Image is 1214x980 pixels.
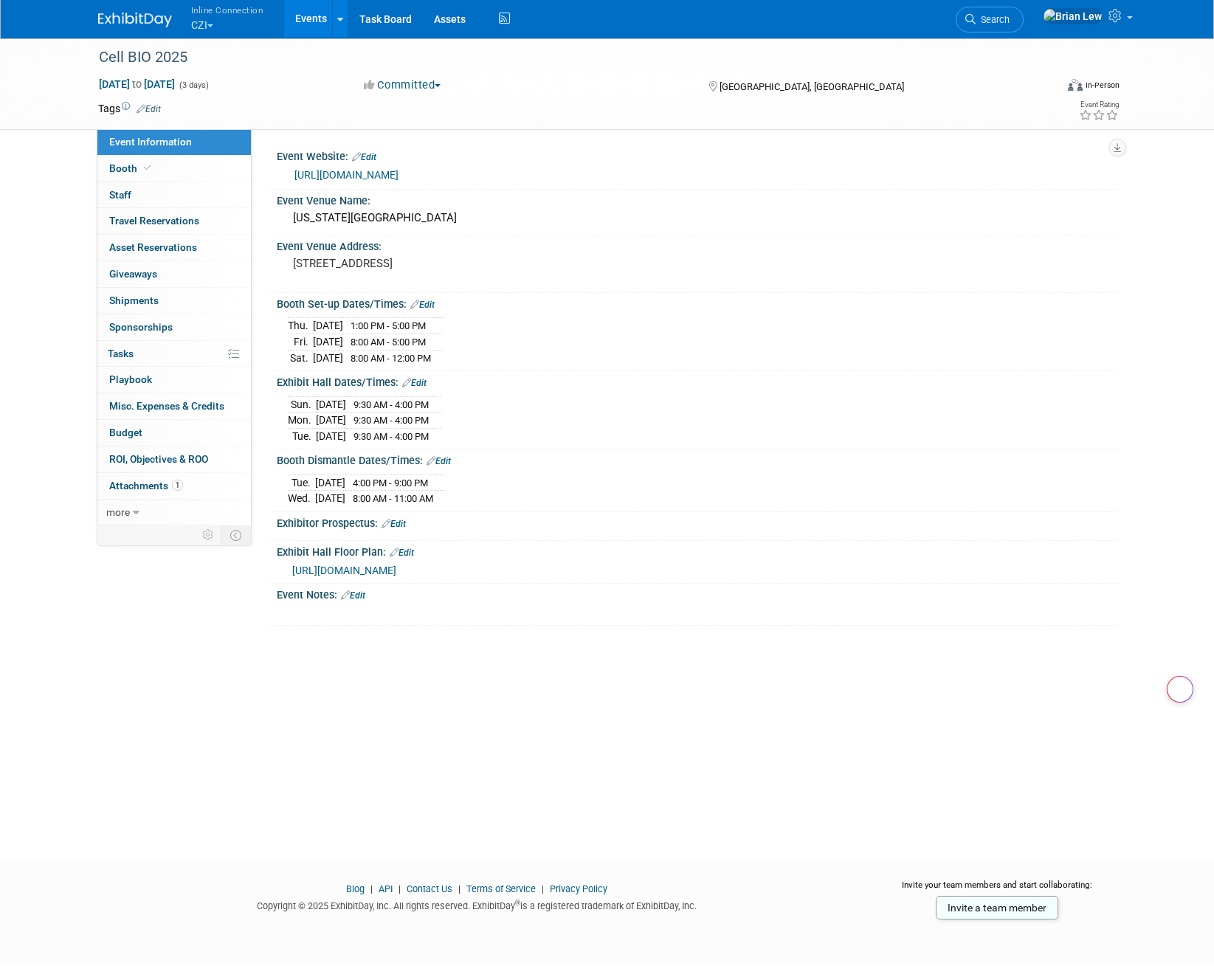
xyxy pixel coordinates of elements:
[109,480,183,491] span: Attachments
[109,189,131,201] span: Staff
[1085,80,1120,91] div: In-Person
[97,446,251,472] a: ROI, Objectives & ROO
[288,475,315,491] td: Tue.
[98,896,857,913] div: Copyright © 2025 ExhibitDay, Inc. All rights reserved. ExhibitDay is a registered trademark of Ex...
[956,7,1024,32] a: Search
[353,431,429,442] span: 9:30 AM - 4:00 PM
[109,321,173,333] span: Sponsorships
[288,413,316,429] td: Mon.
[288,396,316,413] td: Sun.
[351,320,426,331] span: 1:00 PM - 5:00 PM
[407,883,452,894] a: Contact Us
[109,162,154,174] span: Booth
[277,512,1117,531] div: Exhibitor Prospectus:
[353,399,429,410] span: 9:30 AM - 4:00 PM
[277,293,1117,312] div: Booth Set-up Dates/Times:
[379,883,393,894] a: API
[94,44,1033,71] div: Cell BIO 2025
[288,491,315,506] td: Wed.
[97,367,251,393] a: Playbook
[277,235,1117,254] div: Event Venue Address:
[172,480,183,491] span: 1
[316,396,346,413] td: [DATE]
[402,378,427,388] a: Edit
[98,77,176,91] span: [DATE] [DATE]
[353,415,429,426] span: 9:30 AM - 4:00 PM
[288,207,1106,230] div: [US_STATE][GEOGRAPHIC_DATA]
[288,318,313,334] td: Thu.
[316,428,346,444] td: [DATE]
[98,13,172,27] img: ExhibitDay
[515,899,520,907] sup: ®
[191,2,263,18] span: Inline Connection
[97,341,251,367] a: Tasks
[351,337,426,348] span: 8:00 AM - 5:00 PM
[1068,79,1083,91] img: Format-Inperson.png
[106,506,130,518] span: more
[277,584,1117,603] div: Event Notes:
[109,268,157,280] span: Giveaways
[1043,8,1103,24] img: Brian Lew
[352,152,376,162] a: Edit
[277,449,1117,469] div: Booth Dismantle Dates/Times:
[277,145,1117,165] div: Event Website:
[109,453,208,465] span: ROI, Objectives & ROO
[1079,101,1119,108] div: Event Rating
[346,883,365,894] a: Blog
[109,400,224,412] span: Misc. Expenses & Credits
[109,294,159,306] span: Shipments
[410,300,435,310] a: Edit
[178,80,209,90] span: (3 days)
[351,353,431,364] span: 8:00 AM - 12:00 PM
[97,261,251,287] a: Giveaways
[550,883,607,894] a: Privacy Policy
[97,500,251,525] a: more
[288,350,313,365] td: Sat.
[466,883,536,894] a: Terms of Service
[359,77,446,93] button: Committed
[97,208,251,234] a: Travel Reservations
[277,190,1117,208] div: Event Venue Name:
[97,156,251,182] a: Booth
[878,879,1117,901] div: Invite your team members and start collaborating:
[455,883,464,894] span: |
[294,169,399,181] a: [URL][DOMAIN_NAME]
[936,896,1058,919] a: Invite a team member
[293,257,610,270] pre: [STREET_ADDRESS]
[97,235,251,260] a: Asset Reservations
[109,136,192,148] span: Event Information
[395,883,404,894] span: |
[353,493,433,504] span: 8:00 AM - 11:00 AM
[221,525,251,545] td: Toggle Event Tabs
[720,81,904,92] span: [GEOGRAPHIC_DATA], [GEOGRAPHIC_DATA]
[97,420,251,446] a: Budget
[382,519,406,529] a: Edit
[196,525,221,545] td: Personalize Event Tab Strip
[315,475,345,491] td: [DATE]
[341,590,365,601] a: Edit
[313,334,343,351] td: [DATE]
[97,393,251,419] a: Misc. Expenses & Credits
[538,883,548,894] span: |
[288,428,316,444] td: Tue.
[427,456,451,466] a: Edit
[367,883,376,894] span: |
[313,318,343,334] td: [DATE]
[277,541,1117,560] div: Exhibit Hall Floor Plan:
[292,565,396,576] a: [URL][DOMAIN_NAME]
[98,101,161,116] td: Tags
[316,413,346,429] td: [DATE]
[97,182,251,208] a: Staff
[109,215,199,227] span: Travel Reservations
[313,350,343,365] td: [DATE]
[976,14,1010,25] span: Search
[968,77,1120,99] div: Event Format
[109,427,142,438] span: Budget
[97,288,251,314] a: Shipments
[315,491,345,506] td: [DATE]
[288,334,313,351] td: Fri.
[97,473,251,499] a: Attachments1
[130,78,144,90] span: to
[109,241,197,253] span: Asset Reservations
